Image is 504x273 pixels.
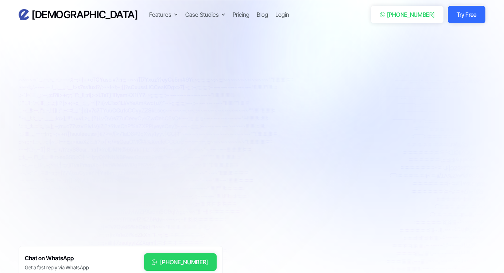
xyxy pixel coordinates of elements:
[387,10,435,19] div: [PHONE_NUMBER]
[371,6,443,23] a: [PHONE_NUMBER]
[233,10,249,19] a: Pricing
[160,258,208,266] div: [PHONE_NUMBER]
[144,253,217,271] a: [PHONE_NUMBER]
[275,10,289,19] a: Login
[185,10,219,19] div: Case Studies
[149,10,178,19] div: Features
[448,6,485,23] a: Try Free
[25,264,89,271] div: Get a fast reply via WhatsApp
[32,8,137,21] h3: [DEMOGRAPHIC_DATA]
[149,10,171,19] div: Features
[257,10,268,19] a: Blog
[25,253,89,263] h6: Chat on WhatsApp
[185,10,225,19] div: Case Studies
[19,8,137,21] a: home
